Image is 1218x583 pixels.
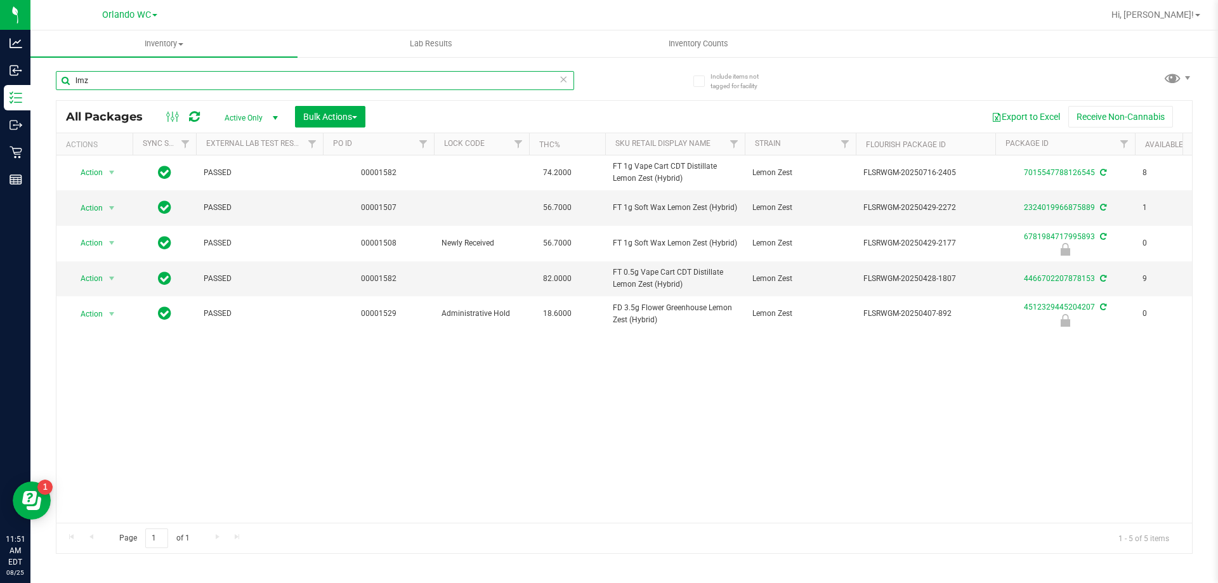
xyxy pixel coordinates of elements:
span: Page of 1 [108,528,200,548]
a: Inventory Counts [565,30,832,57]
a: PO ID [333,139,352,148]
span: 56.7000 [537,234,578,252]
span: 0 [1143,308,1191,320]
button: Bulk Actions [295,106,365,128]
span: FLSRWGM-20250429-2177 [863,237,988,249]
a: Sync Status [143,139,192,148]
span: 0 [1143,237,1191,249]
span: Sync from Compliance System [1098,203,1106,212]
span: PASSED [204,308,315,320]
span: select [104,199,120,217]
span: 82.0000 [537,270,578,288]
span: 74.2000 [537,164,578,182]
span: 18.6000 [537,305,578,323]
a: 7015547788126545 [1024,168,1095,177]
a: Inventory [30,30,298,57]
span: Sync from Compliance System [1098,168,1106,177]
span: Administrative Hold [442,308,521,320]
inline-svg: Analytics [10,37,22,49]
a: Filter [508,133,529,155]
span: FT 1g Vape Cart CDT Distillate Lemon Zest (Hybrid) [613,160,737,185]
a: Filter [302,133,323,155]
span: Orlando WC [102,10,151,20]
a: Lab Results [298,30,565,57]
span: In Sync [158,305,171,322]
span: PASSED [204,237,315,249]
a: Flourish Package ID [866,140,946,149]
a: 00001582 [361,168,396,177]
span: Bulk Actions [303,112,357,122]
span: Clear [559,71,568,88]
a: 00001582 [361,274,396,283]
span: Action [69,234,103,252]
div: Newly Received [993,243,1137,256]
span: FT 1g Soft Wax Lemon Zest (Hybrid) [613,237,737,249]
span: Lemon Zest [752,273,848,285]
span: 56.7000 [537,199,578,217]
iframe: Resource center [13,481,51,520]
span: All Packages [66,110,155,124]
span: Lab Results [393,38,469,49]
button: Receive Non-Cannabis [1068,106,1173,128]
a: External Lab Test Result [206,139,306,148]
inline-svg: Retail [10,146,22,159]
span: PASSED [204,202,315,214]
span: select [104,305,120,323]
a: Filter [835,133,856,155]
span: FLSRWGM-20250428-1807 [863,273,988,285]
span: Action [69,305,103,323]
span: Newly Received [442,237,521,249]
a: 6781984717995893 [1024,232,1095,241]
span: Lemon Zest [752,308,848,320]
p: 08/25 [6,568,25,577]
span: Sync from Compliance System [1098,232,1106,241]
span: Action [69,164,103,181]
span: 1 - 5 of 5 items [1108,528,1179,547]
span: Lemon Zest [752,202,848,214]
input: 1 [145,528,168,548]
span: FLSRWGM-20250429-2272 [863,202,988,214]
a: 00001507 [361,203,396,212]
span: In Sync [158,164,171,181]
span: 9 [1143,273,1191,285]
span: 8 [1143,167,1191,179]
inline-svg: Inventory [10,91,22,104]
span: Include items not tagged for facility [710,72,774,91]
span: 1 [1143,202,1191,214]
div: Administrative Hold [993,314,1137,327]
span: Lemon Zest [752,237,848,249]
a: Filter [175,133,196,155]
div: Actions [66,140,128,149]
input: Search Package ID, Item Name, SKU, Lot or Part Number... [56,71,574,90]
inline-svg: Inbound [10,64,22,77]
span: FD 3.5g Flower Greenhouse Lemon Zest (Hybrid) [613,302,737,326]
a: Filter [724,133,745,155]
span: select [104,234,120,252]
span: FLSRWGM-20250407-892 [863,308,988,320]
span: PASSED [204,167,315,179]
span: Lemon Zest [752,167,848,179]
span: Inventory Counts [652,38,745,49]
a: 00001529 [361,309,396,318]
span: select [104,270,120,287]
a: 00001508 [361,239,396,247]
a: Lock Code [444,139,485,148]
a: 4466702207878153 [1024,274,1095,283]
span: FT 1g Soft Wax Lemon Zest (Hybrid) [613,202,737,214]
p: 11:51 AM EDT [6,534,25,568]
button: Export to Excel [983,106,1068,128]
inline-svg: Reports [10,173,22,186]
span: Sync from Compliance System [1098,274,1106,283]
iframe: Resource center unread badge [37,480,53,495]
span: Inventory [30,38,298,49]
a: 2324019966875889 [1024,203,1095,212]
span: Sync from Compliance System [1098,303,1106,311]
a: THC% [539,140,560,149]
a: Package ID [1005,139,1049,148]
inline-svg: Outbound [10,119,22,131]
span: Hi, [PERSON_NAME]! [1111,10,1194,20]
span: FLSRWGM-20250716-2405 [863,167,988,179]
span: In Sync [158,270,171,287]
a: Filter [413,133,434,155]
a: Available [1145,140,1183,149]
